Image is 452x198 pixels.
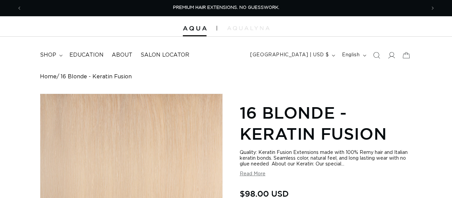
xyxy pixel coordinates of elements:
[40,52,56,59] span: shop
[65,47,108,63] a: Education
[425,2,440,15] button: Next announcement
[227,26,270,30] img: aqualyna.com
[69,52,104,59] span: Education
[108,47,136,63] a: About
[240,102,412,144] h1: 16 Blonde - Keratin Fusion
[112,52,132,59] span: About
[40,74,412,80] nav: breadcrumbs
[240,150,412,167] div: Quality: Keratin Fusion Extensions made with 100% Remy hair and Italian keratin bonds. Seamless c...
[12,2,27,15] button: Previous announcement
[338,49,369,62] button: English
[36,47,65,63] summary: shop
[342,52,360,59] span: English
[61,74,132,80] span: 16 Blonde - Keratin Fusion
[183,26,207,31] img: Aqua Hair Extensions
[136,47,193,63] a: Salon Locator
[250,52,329,59] span: [GEOGRAPHIC_DATA] | USD $
[246,49,338,62] button: [GEOGRAPHIC_DATA] | USD $
[369,48,384,63] summary: Search
[141,52,189,59] span: Salon Locator
[40,74,57,80] a: Home
[240,171,265,177] button: Read More
[173,5,279,10] span: PREMIUM HAIR EXTENSIONS. NO GUESSWORK.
